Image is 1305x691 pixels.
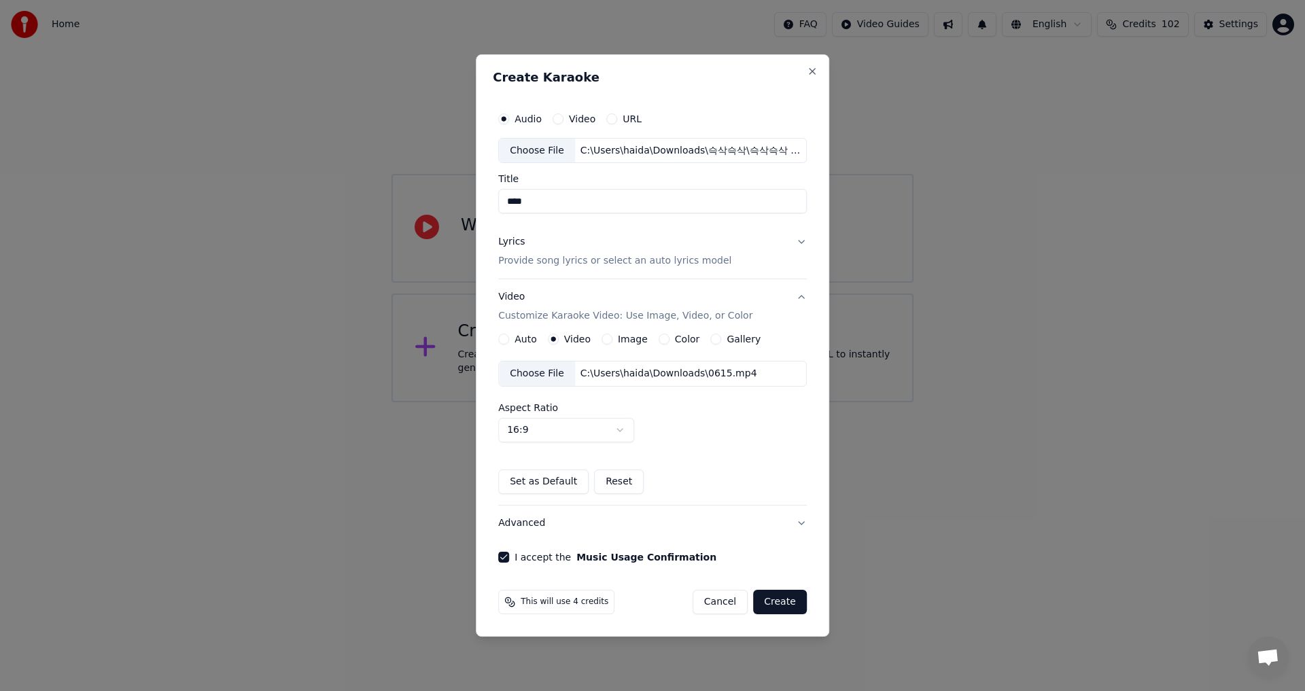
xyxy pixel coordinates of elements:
[499,361,575,386] div: Choose File
[675,334,700,344] label: Color
[753,590,807,614] button: Create
[498,236,525,249] div: Lyrics
[498,225,807,279] button: LyricsProvide song lyrics or select an auto lyrics model
[498,309,752,323] p: Customize Karaoke Video: Use Image, Video, or Color
[498,403,807,412] label: Aspect Ratio
[498,469,589,494] button: Set as Default
[727,334,761,344] label: Gallery
[575,367,763,380] div: C:\Users\haida\Downloads\0615.mp4
[564,334,591,344] label: Video
[498,334,807,505] div: VideoCustomize Karaoke Video: Use Image, Video, or Color
[515,334,537,344] label: Auto
[499,139,575,163] div: Choose File
[498,291,752,323] div: Video
[521,597,608,607] span: This will use 4 credits
[493,71,812,84] h2: Create Karaoke
[498,255,731,268] p: Provide song lyrics or select an auto lyrics model
[515,114,542,124] label: Audio
[576,552,716,562] button: I accept the
[498,280,807,334] button: VideoCustomize Karaoke Video: Use Image, Video, or Color
[623,114,642,124] label: URL
[515,552,716,562] label: I accept the
[498,175,807,184] label: Title
[575,144,806,158] div: C:\Users\haida\Downloads\슥삭슥삭\슥삭슥삭 (Remix).wav
[693,590,748,614] button: Cancel
[618,334,648,344] label: Image
[498,506,807,541] button: Advanced
[594,469,644,494] button: Reset
[569,114,595,124] label: Video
